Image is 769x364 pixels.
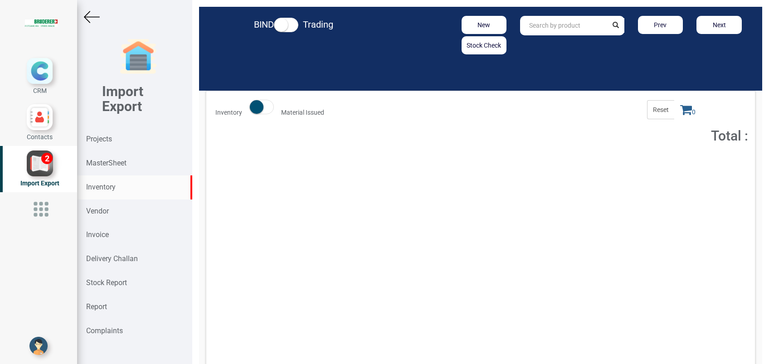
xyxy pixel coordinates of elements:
strong: Invoice [86,230,109,239]
strong: Vendor [86,207,109,215]
button: Next [696,16,742,34]
span: CRM [33,87,47,94]
button: Prev [638,16,683,34]
span: Import Export [20,180,59,187]
input: Search by product [520,16,607,35]
h2: Total : [581,128,748,143]
img: garage-closed.png [120,39,156,75]
span: Contacts [27,133,53,141]
strong: Trading [303,19,333,30]
strong: Projects [86,135,112,143]
span: Reset [647,100,674,119]
strong: Report [86,302,107,311]
div: 2 [41,153,53,164]
span: 0 [674,100,701,119]
strong: Material Issued [281,109,324,116]
strong: BIND [254,19,274,30]
button: Stock Check [462,36,507,54]
strong: Complaints [86,326,123,335]
b: Import Export [102,83,143,114]
strong: Inventory [86,183,116,191]
button: New [462,16,507,34]
strong: MasterSheet [86,159,127,167]
strong: Stock Report [86,278,127,287]
strong: Inventory [215,109,242,116]
strong: Delivery Challan [86,254,138,263]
